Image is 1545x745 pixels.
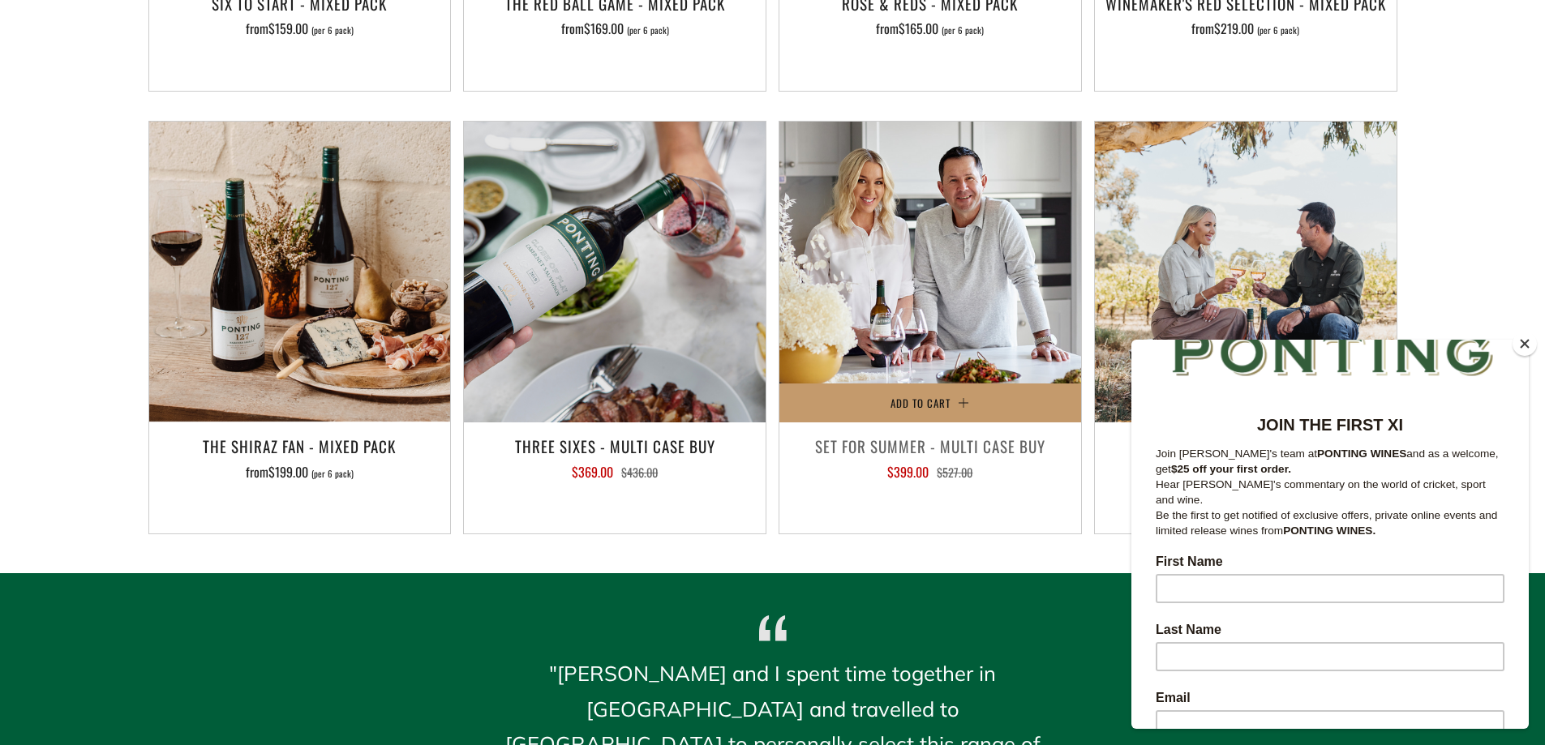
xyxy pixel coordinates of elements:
strong: $25 off your first order. [40,236,160,248]
label: Email [24,464,373,483]
span: (per 6 pack) [627,26,669,35]
a: The Shiraz Fan - Mixed Pack from$199.00 (per 6 pack) [149,432,451,513]
input: Subscribe [24,532,373,561]
a: Set For Summer - Multi Case Buy $399.00 $527.00 [779,432,1081,513]
h3: His & Her - Mixed Pack [1103,432,1388,460]
span: We will send you a confirmation email to subscribe. I agree to sign up to the Ponting Wines newsl... [24,580,363,651]
span: $169.00 [584,19,624,38]
span: $369.00 [572,462,613,482]
p: Hear [PERSON_NAME]'s commentary on the world of cricket, sport and wine. [24,250,373,280]
button: Add to Cart [779,383,1081,422]
p: Be the first to get notified of exclusive offers, private online events and limited release wines... [24,280,373,311]
span: from [561,19,669,38]
label: Last Name [24,396,373,415]
a: Three Sixes - Multi Case Buy $369.00 $436.00 [464,432,766,513]
span: $527.00 [937,464,972,481]
span: (per 6 pack) [942,26,984,35]
strong: PONTING WINES. [152,298,244,310]
span: (per 6 pack) [311,469,354,478]
button: Close [1513,332,1537,356]
span: Add to Cart [891,395,951,411]
strong: JOIN THE FIRST XI [677,19,867,44]
span: from [246,462,354,482]
strong: JOIN THE FIRST XI [126,189,272,207]
span: from [1191,19,1299,38]
strong: PONTING WINES [186,221,275,233]
h3: Set For Summer - Multi Case Buy [788,432,1073,460]
span: $399.00 [887,462,929,482]
label: First Name [24,328,373,347]
span: $436.00 [621,464,658,481]
span: $159.00 [268,19,308,38]
span: from [876,19,984,38]
span: (per 6 pack) [311,26,354,35]
button: SUBSCRIBE [18,63,1527,92]
h3: The Shiraz Fan - Mixed Pack [157,432,443,460]
span: from [246,19,354,38]
span: $165.00 [899,19,938,38]
span: $199.00 [268,462,308,482]
h3: Three Sixes - Multi Case Buy [472,432,757,460]
span: (per 6 pack) [1257,26,1299,35]
span: $219.00 [1214,19,1254,38]
p: Join [PERSON_NAME]'s team at and as a welcome, get [24,219,373,250]
a: His & Her - Mixed Pack $159.00 $230.00 [1095,432,1397,513]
